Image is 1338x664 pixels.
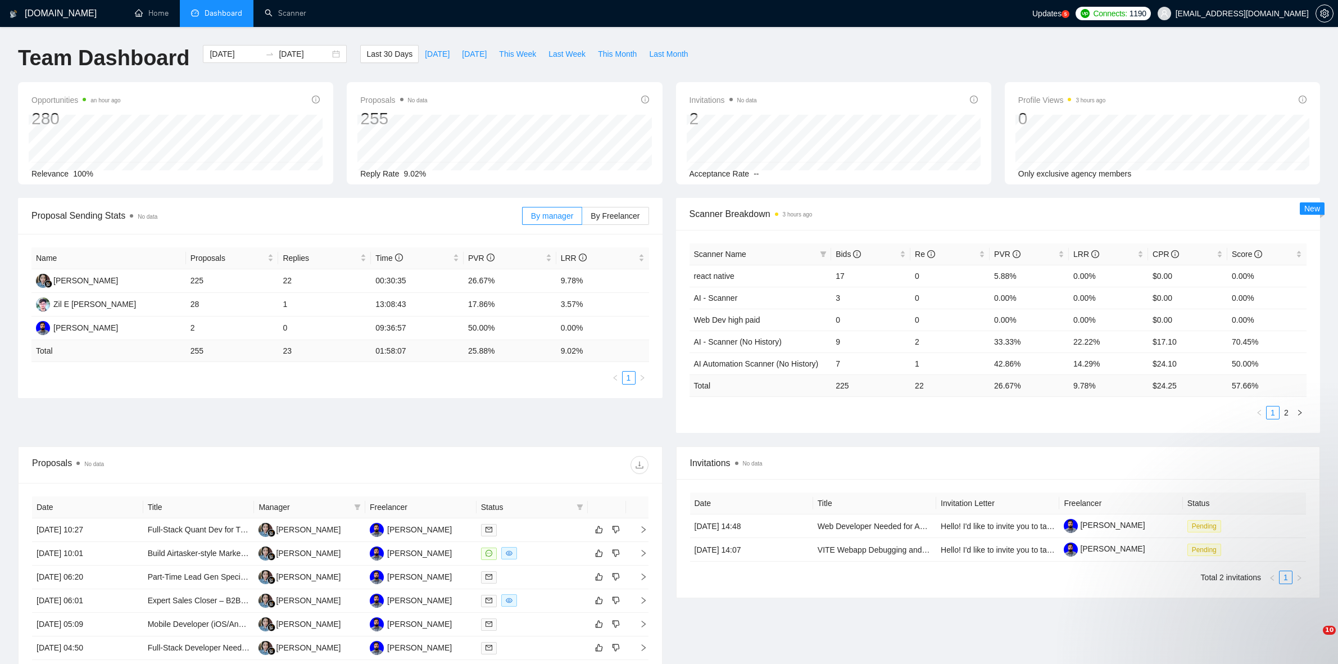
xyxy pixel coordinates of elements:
[1130,7,1146,20] span: 1190
[53,322,118,334] div: [PERSON_NAME]
[370,570,384,584] img: HA
[370,572,452,581] a: HA[PERSON_NAME]
[1148,309,1227,331] td: $0.00
[370,548,452,557] a: HA[PERSON_NAME]
[31,108,121,129] div: 280
[592,570,606,584] button: like
[1069,374,1148,396] td: 9.78 %
[1064,544,1145,553] a: [PERSON_NAME]
[1227,265,1307,287] td: 0.00%
[486,526,492,533] span: mail
[831,309,910,331] td: 0
[370,595,452,604] a: HA[PERSON_NAME]
[836,250,861,259] span: Bids
[612,643,620,652] span: dislike
[499,48,536,60] span: This Week
[1073,250,1099,259] span: LRR
[1227,287,1307,309] td: 0.00%
[609,617,623,631] button: dislike
[36,274,50,288] img: SL
[831,331,910,353] td: 9
[990,287,1069,309] td: 0.00%
[595,525,603,534] span: like
[370,525,452,534] a: HA[PERSON_NAME]
[31,340,186,362] td: Total
[1187,520,1221,532] span: Pending
[820,251,827,258] span: filter
[574,499,586,516] span: filter
[370,523,384,537] img: HA
[994,250,1020,259] span: PVR
[556,317,649,340] td: 0.00%
[425,48,450,60] span: [DATE]
[1148,374,1227,396] td: $ 24.25
[1232,250,1262,259] span: Score
[31,93,121,107] span: Opportunities
[44,280,52,288] img: gigradar-bm.png
[375,254,402,263] span: Time
[694,359,819,368] a: AI Automation Scanner (No History)
[1018,93,1106,107] span: Profile Views
[690,169,750,178] span: Acceptance Rate
[395,254,403,261] span: info-circle
[531,211,573,220] span: By manager
[464,340,556,362] td: 25.88 %
[258,594,273,608] img: SL
[639,374,646,381] span: right
[542,45,592,63] button: Last Week
[577,504,583,511] span: filter
[1316,9,1333,18] span: setting
[1018,169,1132,178] span: Only exclusive agency members
[910,309,990,331] td: 0
[258,619,341,628] a: SL[PERSON_NAME]
[352,499,363,516] span: filter
[1266,406,1280,419] li: 1
[1059,493,1182,514] th: Freelancer
[690,93,757,107] span: Invitations
[548,48,586,60] span: Last Week
[818,522,977,531] a: Web Developer Needed for App Development
[1253,406,1266,419] li: Previous Page
[258,546,273,561] img: SL
[387,547,452,559] div: [PERSON_NAME]
[143,518,255,542] td: Full-Stack Quant Dev for Trading MVP (Sweat Equity + % of Revenue)
[743,460,763,467] span: No data
[694,250,746,259] span: Scanner Name
[148,525,393,534] a: Full-Stack Quant Dev for Trading MVP (Sweat Equity + % of Revenue)
[267,600,275,608] img: gigradar-bm.png
[910,353,990,374] td: 1
[1160,10,1168,17] span: user
[598,48,637,60] span: This Month
[694,272,734,281] a: react native
[10,5,17,23] img: logo
[1081,9,1090,18] img: upwork-logo.png
[138,214,157,220] span: No data
[191,9,199,17] span: dashboard
[258,525,341,534] a: SL[PERSON_NAME]
[612,525,620,534] span: dislike
[1032,9,1062,18] span: Updates
[279,48,330,60] input: End date
[371,340,464,362] td: 01:58:07
[970,96,978,103] span: info-circle
[258,572,341,581] a: SL[PERSON_NAME]
[283,252,358,264] span: Replies
[258,643,341,652] a: SL[PERSON_NAME]
[464,293,556,317] td: 17.86%
[649,48,688,60] span: Last Month
[556,269,649,293] td: 9.78%
[265,49,274,58] span: swap-right
[360,45,419,63] button: Last 30 Days
[1091,250,1099,258] span: info-circle
[278,247,371,269] th: Replies
[595,620,603,629] span: like
[1187,521,1226,530] a: Pending
[1076,97,1105,103] time: 3 hours ago
[191,252,266,264] span: Proposals
[205,8,242,18] span: Dashboard
[258,523,273,537] img: SL
[1254,250,1262,258] span: info-circle
[32,456,340,474] div: Proposals
[690,207,1307,221] span: Scanner Breakdown
[370,641,384,655] img: HA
